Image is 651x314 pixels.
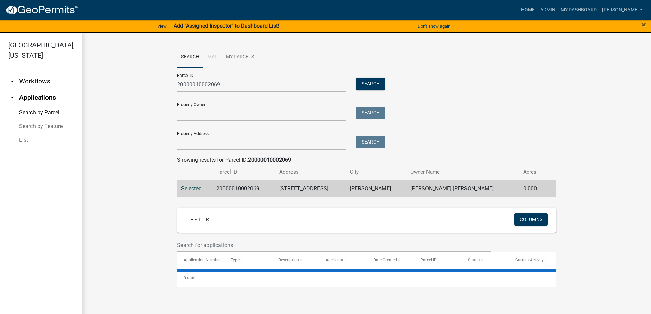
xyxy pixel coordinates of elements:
button: Close [641,21,646,29]
td: 20000010002069 [212,180,275,197]
th: City [346,164,406,180]
a: [PERSON_NAME] [599,3,646,16]
strong: 20000010002069 [248,156,291,163]
datatable-header-cell: Applicant [319,252,367,269]
a: Admin [538,3,558,16]
button: Search [356,78,385,90]
a: Search [177,46,203,68]
datatable-header-cell: Status [461,252,509,269]
i: arrow_drop_up [8,94,16,102]
th: Owner Name [406,164,519,180]
td: [PERSON_NAME] [PERSON_NAME] [406,180,519,197]
div: 0 total [177,270,556,287]
datatable-header-cell: Parcel ID [414,252,461,269]
a: My Dashboard [558,3,599,16]
span: Current Activity [515,258,544,262]
input: Search for applications [177,238,491,252]
button: Search [356,136,385,148]
th: Acres [519,164,546,180]
span: × [641,20,646,29]
i: arrow_drop_down [8,77,16,85]
span: Type [231,258,240,262]
button: Columns [514,213,548,226]
a: Selected [181,185,202,192]
datatable-header-cell: Description [272,252,319,269]
button: Search [356,107,385,119]
td: [PERSON_NAME] [346,180,406,197]
strong: Add "Assigned Inspector" to Dashboard List! [174,23,279,29]
td: [STREET_ADDRESS] [275,180,346,197]
span: Parcel ID [420,258,437,262]
span: Application Number [184,258,221,262]
a: Home [518,3,538,16]
span: Description [278,258,299,262]
datatable-header-cell: Application Number [177,252,225,269]
th: Parcel ID [212,164,275,180]
datatable-header-cell: Type [224,252,272,269]
span: Applicant [326,258,343,262]
datatable-header-cell: Current Activity [509,252,556,269]
span: Status [468,258,480,262]
a: View [154,21,169,32]
th: Address [275,164,346,180]
div: Showing results for Parcel ID: [177,156,556,164]
button: Don't show again [415,21,453,32]
a: + Filter [185,213,215,226]
datatable-header-cell: Date Created [367,252,414,269]
span: Date Created [373,258,397,262]
a: My Parcels [222,46,258,68]
td: 0.000 [519,180,546,197]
